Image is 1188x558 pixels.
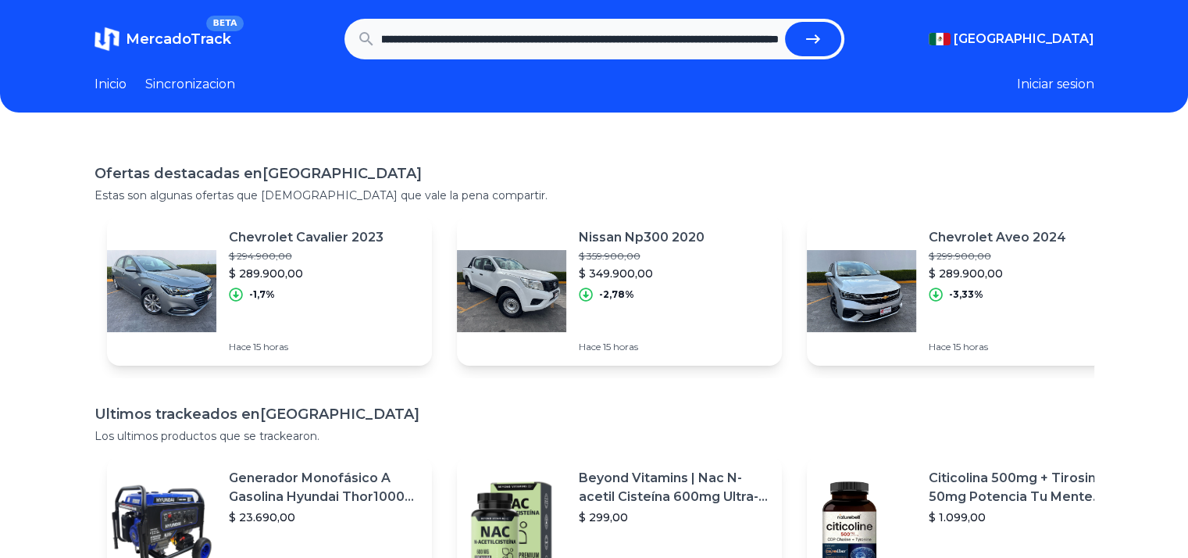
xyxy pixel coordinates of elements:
p: $ 349.900,00 [579,266,705,281]
span: MercadoTrack [126,30,231,48]
p: Hace 15 horas [929,341,1066,353]
p: -1,7% [249,288,275,301]
button: Iniciar sesion [1017,75,1094,94]
a: Featured imageChevrolet Aveo 2024$ 299.900,00$ 289.900,00-3,33%Hace 15 horas [807,216,1132,366]
p: $ 23.690,00 [229,510,419,525]
p: $ 359.900,00 [579,250,705,263]
p: $ 289.900,00 [229,266,384,281]
p: $ 289.900,00 [929,266,1066,281]
p: -2,78% [599,288,634,301]
img: Featured image [807,236,916,345]
img: Mexico [929,33,951,45]
p: Hace 15 horas [579,341,705,353]
p: $ 299,00 [579,510,769,525]
p: $ 294.900,00 [229,250,384,263]
img: Featured image [457,236,566,345]
p: Hace 15 horas [229,341,384,353]
p: Estas son algunas ofertas que [DEMOGRAPHIC_DATA] que vale la pena compartir. [95,188,1094,203]
h1: Ultimos trackeados en [GEOGRAPHIC_DATA] [95,403,1094,425]
p: Los ultimos productos que se trackearon. [95,428,1094,444]
p: Citicolina 500mg + Tirosina 50mg Potencia Tu Mente (120caps) Sabor Sin Sabor [929,469,1119,506]
p: -3,33% [949,288,983,301]
img: Featured image [107,236,216,345]
p: $ 1.099,00 [929,510,1119,525]
span: BETA [206,16,243,31]
img: MercadoTrack [95,27,120,52]
p: Generador Monofásico A Gasolina Hyundai Thor10000 P 11.5 Kw [229,469,419,506]
p: Chevrolet Cavalier 2023 [229,228,384,247]
a: Featured imageNissan Np300 2020$ 359.900,00$ 349.900,00-2,78%Hace 15 horas [457,216,782,366]
p: Beyond Vitamins | Nac N-acetil Cisteína 600mg Ultra-premium Con Inulina De Agave (prebiótico Natu... [579,469,769,506]
a: Sincronizacion [145,75,235,94]
a: MercadoTrackBETA [95,27,231,52]
a: Featured imageChevrolet Cavalier 2023$ 294.900,00$ 289.900,00-1,7%Hace 15 horas [107,216,432,366]
p: $ 299.900,00 [929,250,1066,263]
a: Inicio [95,75,127,94]
button: [GEOGRAPHIC_DATA] [929,30,1094,48]
p: Nissan Np300 2020 [579,228,705,247]
p: Chevrolet Aveo 2024 [929,228,1066,247]
h1: Ofertas destacadas en [GEOGRAPHIC_DATA] [95,163,1094,184]
span: [GEOGRAPHIC_DATA] [954,30,1094,48]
